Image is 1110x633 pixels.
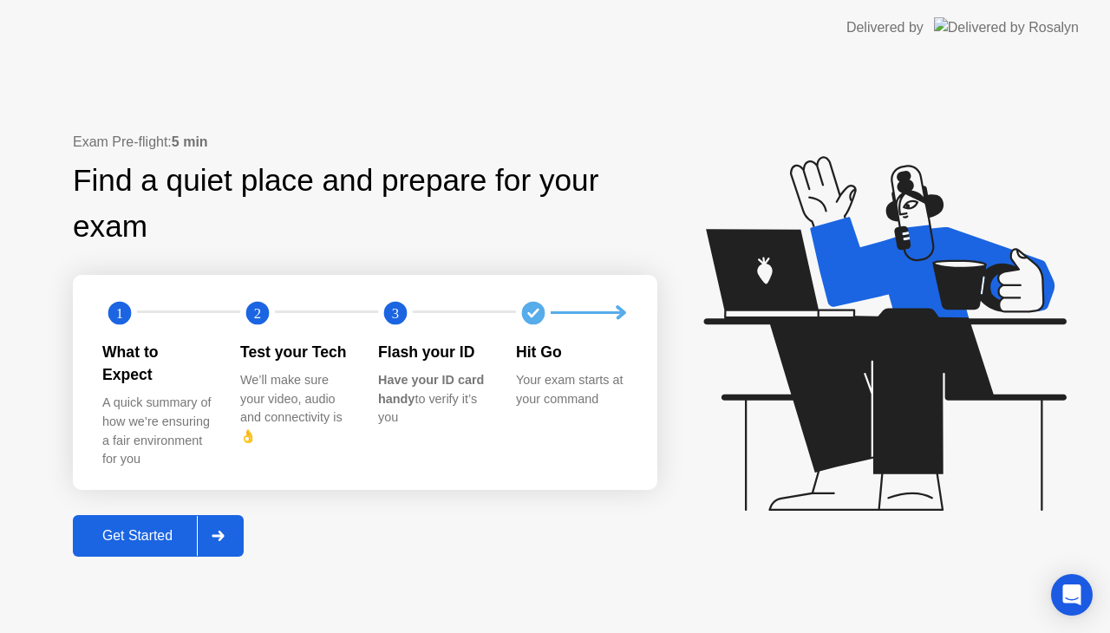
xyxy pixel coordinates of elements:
div: Delivered by [846,17,924,38]
text: 1 [116,304,123,321]
b: Have your ID card handy [378,373,484,406]
div: Test your Tech [240,341,350,363]
div: Flash your ID [378,341,488,363]
div: We’ll make sure your video, audio and connectivity is 👌 [240,371,350,446]
div: Hit Go [516,341,626,363]
div: Exam Pre-flight: [73,132,657,153]
div: Find a quiet place and prepare for your exam [73,158,657,250]
b: 5 min [172,134,208,149]
div: Your exam starts at your command [516,371,626,408]
text: 2 [254,304,261,321]
div: What to Expect [102,341,212,387]
button: Get Started [73,515,244,557]
div: to verify it’s you [378,371,488,427]
div: A quick summary of how we’re ensuring a fair environment for you [102,394,212,468]
img: Delivered by Rosalyn [934,17,1079,37]
div: Get Started [78,528,197,544]
div: Open Intercom Messenger [1051,574,1093,616]
text: 3 [392,304,399,321]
